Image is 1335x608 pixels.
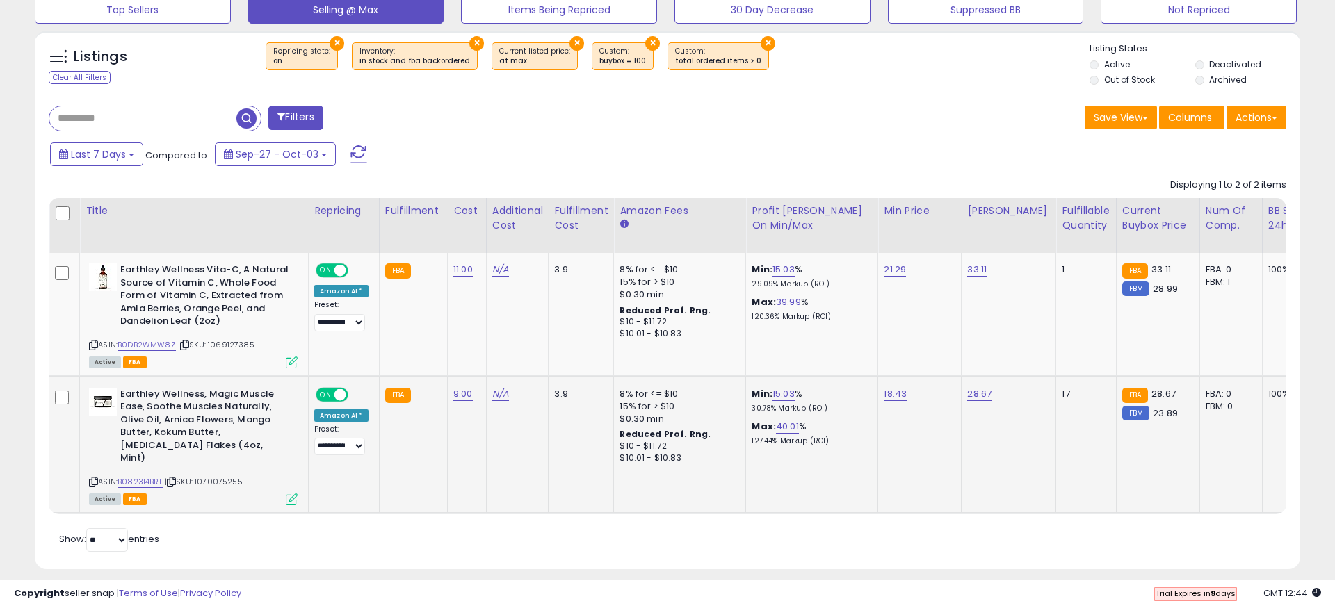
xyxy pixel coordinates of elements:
[1090,42,1300,56] p: Listing States:
[1104,74,1155,85] label: Out of Stock
[620,428,711,440] b: Reduced Prof. Rng.
[385,388,411,403] small: FBA
[884,263,906,277] a: 21.29
[330,36,344,51] button: ×
[752,279,867,289] p: 29.09% Markup (ROI)
[620,413,735,425] div: $0.30 min
[1062,388,1105,400] div: 17
[675,46,761,67] span: Custom:
[1268,263,1314,276] div: 100%
[1227,106,1286,129] button: Actions
[1122,281,1149,296] small: FBM
[215,142,336,166] button: Sep-27 - Oct-03
[49,71,111,84] div: Clear All Filters
[1206,263,1252,276] div: FBA: 0
[165,476,243,487] span: | SKU: 1070075255
[14,586,65,600] strong: Copyright
[314,425,369,456] div: Preset:
[71,147,126,161] span: Last 7 Days
[752,404,867,413] p: 30.78% Markup (ROI)
[1170,179,1286,192] div: Displaying 1 to 2 of 2 items
[752,204,872,233] div: Profit [PERSON_NAME] on Min/Max
[1062,204,1110,233] div: Fulfillable Quantity
[1156,588,1236,599] span: Trial Expires in days
[1206,276,1252,288] div: FBM: 1
[492,387,509,401] a: N/A
[236,147,318,161] span: Sep-27 - Oct-03
[620,218,628,231] small: Amazon Fees.
[554,263,603,276] div: 3.9
[620,204,740,218] div: Amazon Fees
[469,36,484,51] button: ×
[1209,58,1261,70] label: Deactivated
[273,46,330,67] span: Repricing state :
[752,388,867,413] div: %
[346,265,369,277] span: OFF
[620,263,735,276] div: 8% for <= $10
[1085,106,1157,129] button: Save View
[620,452,735,464] div: $10.01 - $10.83
[772,263,795,277] a: 15.03
[314,409,369,422] div: Amazon AI *
[453,263,473,277] a: 11.00
[776,420,799,434] a: 40.01
[599,56,646,66] div: buybox = 100
[620,388,735,400] div: 8% for <= $10
[1104,58,1130,70] label: Active
[314,300,369,331] div: Preset:
[884,204,955,218] div: Min Price
[59,532,159,545] span: Show: entries
[118,339,176,351] a: B0DB2WMW8Z
[1159,106,1224,129] button: Columns
[89,388,117,416] img: 311+5iUZDmL._SL40_.jpg
[1206,400,1252,413] div: FBM: 0
[620,276,735,288] div: 15% for > $10
[385,263,411,279] small: FBA
[967,387,992,401] a: 28.67
[119,586,178,600] a: Terms of Use
[180,586,241,600] a: Privacy Policy
[273,56,330,66] div: on
[967,263,987,277] a: 33.11
[967,204,1050,218] div: [PERSON_NAME]
[776,295,801,309] a: 39.99
[1206,204,1256,233] div: Num of Comp.
[599,46,646,67] span: Custom:
[554,204,608,233] div: Fulfillment Cost
[752,263,867,289] div: %
[1209,74,1247,85] label: Archived
[359,46,470,67] span: Inventory :
[89,388,298,504] div: ASIN:
[620,316,735,328] div: $10 - $11.72
[86,204,302,218] div: Title
[1122,204,1194,233] div: Current Buybox Price
[1122,263,1148,279] small: FBA
[499,46,570,67] span: Current listed price :
[120,388,289,468] b: Earthley Wellness, Magic Muscle Ease, Soothe Muscles Naturally, Olive Oil, Arnica Flowers, Mango ...
[74,47,127,67] h5: Listings
[569,36,584,51] button: ×
[314,285,369,297] div: Amazon AI *
[620,288,735,301] div: $0.30 min
[752,420,776,433] b: Max:
[492,204,543,233] div: Additional Cost
[453,204,480,218] div: Cost
[346,388,369,400] span: OFF
[317,265,334,277] span: ON
[752,312,867,322] p: 120.36% Markup (ROI)
[453,387,473,401] a: 9.00
[1268,388,1314,400] div: 100%
[675,56,761,66] div: total ordered items > 0
[752,420,867,446] div: %
[620,441,735,452] div: $10 - $11.72
[499,56,570,66] div: at max
[752,436,867,446] p: 127.44% Markup (ROI)
[120,263,289,331] b: Earthley Wellness Vita-C, A Natural Source of Vitamin C, Whole Food Form of Vitamin C, Extracted ...
[1151,387,1176,400] span: 28.67
[884,387,907,401] a: 18.43
[89,356,121,368] span: All listings currently available for purchase on Amazon
[1153,406,1178,420] span: 23.89
[14,587,241,600] div: seller snap | |
[620,400,735,413] div: 15% for > $10
[761,36,775,51] button: ×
